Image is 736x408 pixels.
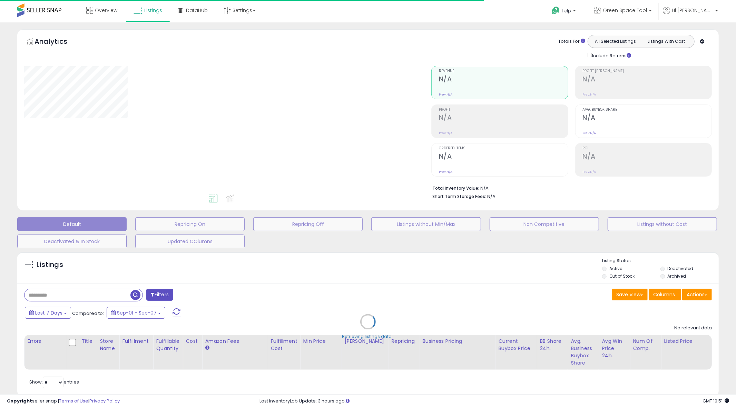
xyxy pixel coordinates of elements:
a: Hi [PERSON_NAME] [663,7,718,22]
button: Repricing On [135,217,245,231]
i: Get Help [551,6,560,15]
button: Non Competitive [490,217,599,231]
span: Ordered Items [439,147,568,150]
h2: N/A [583,75,712,84]
span: ROI [583,147,712,150]
span: Avg. Buybox Share [583,108,712,112]
span: N/A [487,193,495,200]
button: Default [17,217,127,231]
span: Profit [PERSON_NAME] [583,69,712,73]
small: Prev: N/A [583,170,596,174]
strong: Copyright [7,398,32,404]
span: Green Space Tool [603,7,647,14]
div: Retrieving listings data.. [342,334,394,340]
a: Help [546,1,583,22]
span: Listings [144,7,162,14]
small: Prev: N/A [583,92,596,97]
h2: N/A [439,152,568,162]
small: Prev: N/A [439,170,452,174]
button: Updated COlumns [135,235,245,248]
small: Prev: N/A [439,92,452,97]
small: Prev: N/A [583,131,596,135]
b: Total Inventory Value: [432,185,479,191]
button: Listings without Min/Max [371,217,481,231]
small: Prev: N/A [439,131,452,135]
button: Repricing Off [253,217,363,231]
span: Overview [95,7,117,14]
h2: N/A [439,75,568,84]
h2: N/A [439,114,568,123]
button: Deactivated & In Stock [17,235,127,248]
li: N/A [432,183,707,192]
div: Totals For [558,38,585,45]
b: Short Term Storage Fees: [432,193,486,199]
span: Help [562,8,571,14]
div: Include Returns [582,51,639,59]
h2: N/A [583,152,712,162]
button: Listings without Cost [608,217,717,231]
h5: Analytics [35,37,81,48]
button: Listings With Cost [641,37,692,46]
div: seller snap | | [7,398,120,405]
button: All Selected Listings [590,37,641,46]
span: Revenue [439,69,568,73]
span: Profit [439,108,568,112]
span: DataHub [186,7,208,14]
span: Hi [PERSON_NAME] [672,7,713,14]
h2: N/A [583,114,712,123]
